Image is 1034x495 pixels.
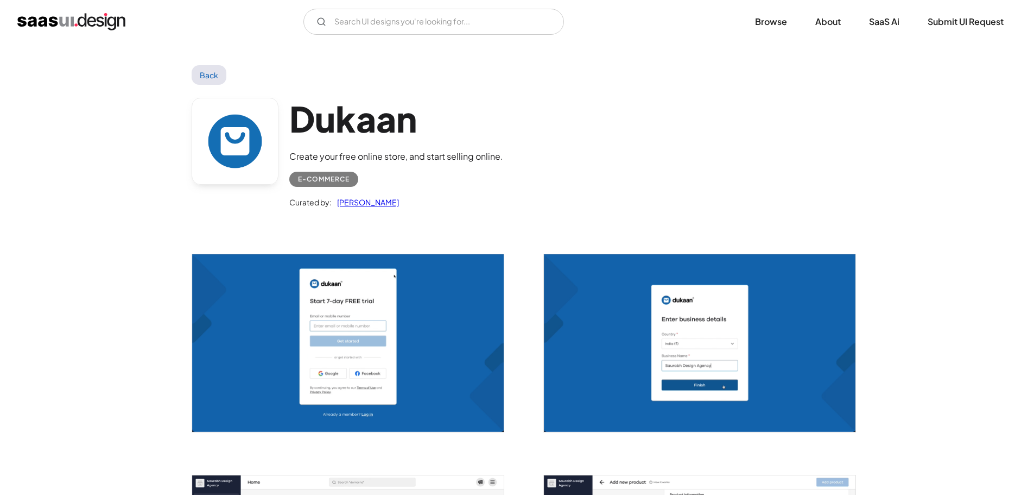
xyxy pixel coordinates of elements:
[192,254,504,432] img: 63d4ff4748a32c01c62fd50a_Dukaan%20Signup.png
[915,10,1017,34] a: Submit UI Request
[332,196,399,209] a: [PERSON_NAME]
[544,254,855,432] img: 63d4ff4948a3f92120e97e91_Dukaan%20-%20Enter%20Business%20Details.png
[298,173,350,186] div: E-commerce
[289,150,503,163] div: Create your free online store, and start selling online.
[303,9,564,35] form: Email Form
[802,10,854,34] a: About
[289,196,332,209] div: Curated by:
[192,254,504,432] a: open lightbox
[742,10,800,34] a: Browse
[856,10,912,34] a: SaaS Ai
[303,9,564,35] input: Search UI designs you're looking for...
[289,98,503,140] h1: Dukaan
[17,13,125,30] a: home
[192,65,227,85] a: Back
[544,254,855,432] a: open lightbox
